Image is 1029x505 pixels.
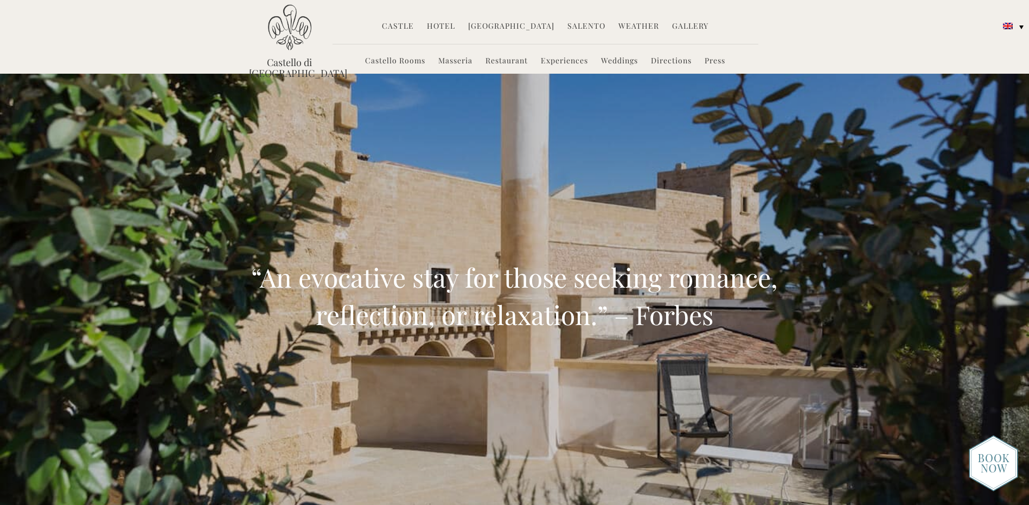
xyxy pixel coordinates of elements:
[618,21,659,33] a: Weather
[969,435,1018,491] img: new-booknow.png
[251,260,778,332] span: “An evocative stay for those seeking romance, reflection, or relaxation.” – Forbes
[365,55,425,68] a: Castello Rooms
[249,57,330,79] a: Castello di [GEOGRAPHIC_DATA]
[382,21,414,33] a: Castle
[651,55,692,68] a: Directions
[672,21,708,33] a: Gallery
[1003,23,1013,29] img: English
[468,21,554,33] a: [GEOGRAPHIC_DATA]
[485,55,528,68] a: Restaurant
[438,55,472,68] a: Masseria
[541,55,588,68] a: Experiences
[427,21,455,33] a: Hotel
[268,4,311,50] img: Castello di Ugento
[601,55,638,68] a: Weddings
[567,21,605,33] a: Salento
[705,55,725,68] a: Press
